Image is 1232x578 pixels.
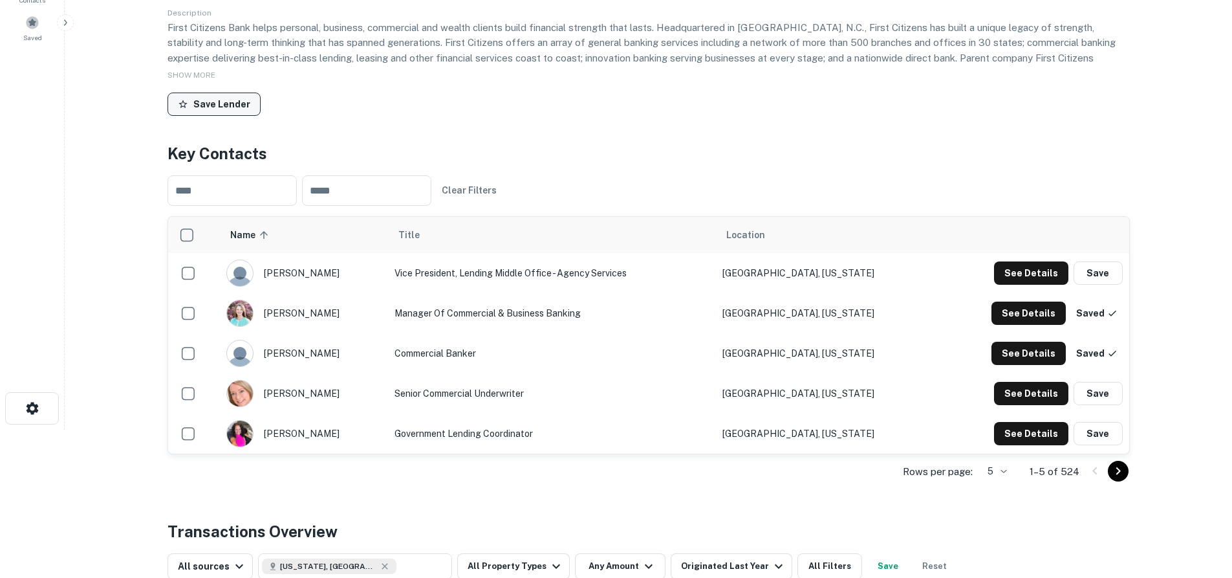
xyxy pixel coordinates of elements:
div: [PERSON_NAME] [226,420,382,447]
span: Name [230,227,272,243]
img: 1516761920086 [227,381,253,406]
p: First Citizens Bank helps personal, business, commercial and wealth clients build financial stren... [168,20,1130,96]
h4: Key Contacts [168,142,1130,165]
div: [PERSON_NAME] [226,340,382,367]
td: [GEOGRAPHIC_DATA], [US_STATE] [716,414,936,454]
img: 9c8pery4andzj6ohjkjp54ma2 [227,260,253,286]
div: All sources [178,559,247,574]
h4: Transactions Overview [168,520,338,543]
td: Vice President, Lending Middle Office - Agency Services [388,253,715,293]
th: Location [716,217,936,253]
td: [GEOGRAPHIC_DATA], [US_STATE] [716,253,936,293]
div: Originated Last Year [681,559,786,574]
span: [US_STATE], [GEOGRAPHIC_DATA] [280,561,377,572]
button: Save [1074,422,1123,445]
td: Manager of Commercial & Business Banking [388,293,715,333]
p: Rows per page: [903,464,973,480]
th: Title [388,217,715,253]
td: [GEOGRAPHIC_DATA], [US_STATE] [716,293,936,333]
button: See Details [994,422,1068,445]
td: Government Lending Coordinator [388,414,715,454]
img: 1693570953834 [227,421,253,447]
td: [GEOGRAPHIC_DATA], [US_STATE] [716,373,936,414]
img: 1626488940589 [227,300,253,326]
div: [PERSON_NAME] [226,260,382,287]
th: Name [220,217,389,253]
span: Description [168,8,211,17]
span: Location [726,227,765,243]
img: 9c8pery4andzj6ohjkjp54ma2 [227,340,253,366]
span: SHOW MORE [168,71,215,80]
div: 5 [978,462,1009,481]
span: Title [398,227,437,243]
td: Commercial Banker [388,333,715,373]
iframe: Chat Widget [1167,433,1232,495]
button: See Details [994,382,1068,405]
button: Saved [1071,342,1123,365]
button: See Details [994,261,1068,285]
td: Senior Commercial Underwriter [388,373,715,414]
button: Go to next page [1108,461,1129,482]
p: 1–5 of 524 [1030,464,1079,480]
button: See Details [991,302,1066,325]
button: Save [1074,261,1123,285]
div: scrollable content [168,217,1129,454]
button: See Details [991,342,1066,365]
button: Save Lender [168,93,261,116]
button: Saved [1071,302,1123,325]
span: Saved [23,32,42,43]
td: [GEOGRAPHIC_DATA], [US_STATE] [716,333,936,373]
button: Clear Filters [437,179,502,202]
button: Save [1074,382,1123,405]
a: Saved [4,10,61,45]
div: [PERSON_NAME] [226,300,382,327]
div: [PERSON_NAME] [226,380,382,407]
